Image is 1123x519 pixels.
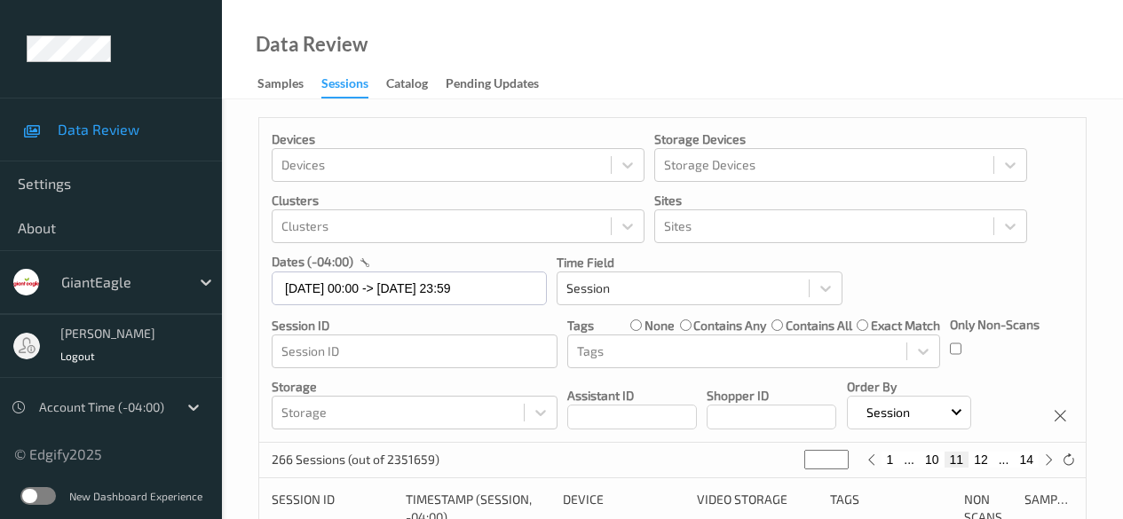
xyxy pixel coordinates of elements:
p: Session ID [272,317,558,334]
label: contains any [693,317,766,334]
button: 1 [882,452,899,468]
p: Sites [654,192,1027,209]
p: Tags [567,317,594,334]
label: contains all [786,317,852,334]
label: none [645,317,675,334]
p: Shopper ID [707,387,836,405]
button: 14 [1014,452,1039,468]
p: 266 Sessions (out of 2351659) [272,451,439,468]
p: Clusters [272,192,645,209]
p: Devices [272,130,645,148]
div: Data Review [256,35,368,53]
button: 10 [920,452,945,468]
p: Order By [847,378,971,396]
button: ... [993,452,1015,468]
div: Samples [257,75,304,97]
a: Samples [257,72,321,97]
p: Only Non-Scans [950,316,1040,334]
label: exact match [871,317,940,334]
a: Catalog [386,72,446,97]
a: Sessions [321,72,386,98]
div: Sessions [321,75,368,98]
button: ... [898,452,920,468]
p: Assistant ID [567,387,697,405]
p: Time Field [557,254,842,271]
p: Session [860,404,916,421]
p: Storage [272,378,558,396]
p: dates (-04:00) [272,253,353,271]
p: Storage Devices [654,130,1027,148]
div: Catalog [386,75,428,97]
button: 12 [969,452,993,468]
button: 11 [945,452,969,468]
div: Pending Updates [446,75,539,97]
a: Pending Updates [446,72,557,97]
